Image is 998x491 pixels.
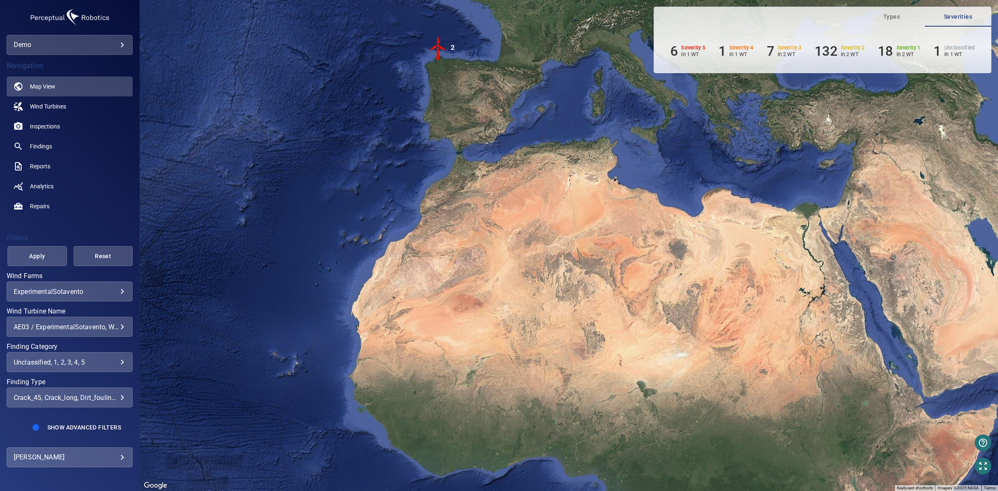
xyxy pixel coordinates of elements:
[719,43,726,59] h6: 1
[729,45,753,51] h6: Severity 4
[984,486,996,490] a: Terms
[878,43,920,59] li: Severity 1
[878,43,893,59] h6: 18
[938,486,979,490] span: Imagery ©2025 NASA
[30,102,66,111] span: Wind Turbines
[729,51,753,57] p: in 1 WT
[930,12,986,22] span: Severities
[426,35,451,62] gmp-advanced-marker: 2
[7,317,133,337] div: Wind Turbine Name
[42,421,126,434] button: Show Advanced Filters
[670,43,678,59] h6: 6
[767,43,802,59] li: Severity 3
[7,76,133,96] a: map active
[7,379,133,385] label: Finding Type
[7,387,133,407] div: Finding Type
[7,116,133,136] a: inspections noActive
[897,45,921,51] h6: Severity 1
[74,246,133,266] button: Reset
[7,196,133,216] a: repairs noActive
[7,352,133,372] div: Finding Category
[7,35,133,55] div: demo
[841,45,865,51] h6: Severity 2
[142,480,169,491] a: Open this area in Google Maps (opens a new window)
[142,480,169,491] img: Google
[7,136,133,156] a: findings noActive
[426,35,451,60] img: windFarmIconCat5.svg
[14,394,126,402] div: crack_45, crack_long, dirt_fouling, erosion, peeling, pitting
[767,43,774,59] h6: 7
[719,43,753,59] li: Severity 4
[7,176,133,196] a: analytics noActive
[815,43,837,59] h6: 132
[30,182,54,190] span: Analytics
[778,51,802,57] p: in 2 WT
[30,142,52,151] span: Findings
[84,251,122,262] span: Reset
[897,51,921,57] p: in 2 WT
[841,51,865,57] p: in 2 WT
[14,323,126,331] div: AE03 / ExperimentalSotavento, WTG-14 / ExperimentalSotavento
[944,51,975,57] p: in 1 WT
[897,485,933,491] button: Keyboard shortcuts
[7,273,133,279] label: Wind Farms
[7,96,133,116] a: windturbines noActive
[30,202,49,210] span: Repairs
[934,43,941,59] h6: 1
[670,43,705,59] li: Severity 5
[14,38,126,52] div: demo
[18,251,56,262] span: Apply
[28,7,111,28] img: demo-logo
[7,246,67,266] button: Apply
[7,281,133,301] div: Wind Farms
[14,358,126,366] div: unclassified, 1, 2, 3, 4, 5
[934,43,975,59] li: Severity Unclassified
[30,82,55,91] span: Map View
[681,45,705,51] h6: Severity 5
[47,424,121,431] span: Show Advanced Filters
[14,288,126,296] div: ExperimentalSotavento
[30,122,60,131] span: Inspections
[7,234,133,242] h4: Filters
[7,62,133,70] h4: Navigation
[14,451,126,464] div: [PERSON_NAME]
[681,51,705,57] p: in 1 WT
[7,308,133,315] label: Wind Turbine Name
[944,45,975,51] h6: Unclassified
[7,156,133,176] a: reports noActive
[863,12,920,22] span: Types
[7,343,133,350] label: Finding Category
[778,45,802,51] h6: Severity 3
[30,162,50,170] span: Reports
[815,43,865,59] li: Severity 2
[451,35,455,60] div: 2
